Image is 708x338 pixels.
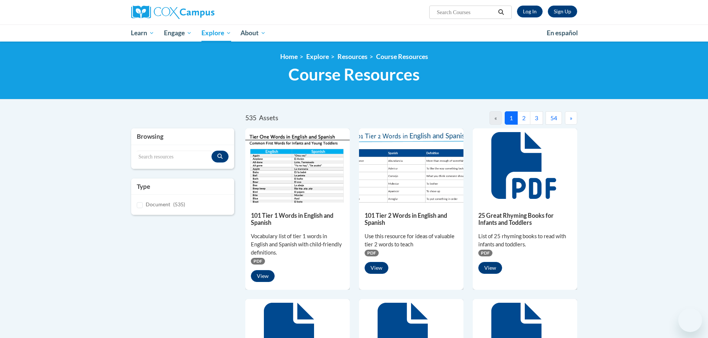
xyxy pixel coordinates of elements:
h5: 101 Tier 2 Words in English and Spanish [365,212,458,226]
a: Explore [306,53,329,60]
a: En español [542,25,583,41]
img: Cox Campus [131,6,214,19]
h3: Type [137,182,229,191]
button: View [251,270,275,282]
span: About [240,29,266,37]
button: Search [495,8,507,17]
a: Course Resources [376,53,428,60]
span: Course Resources [288,65,420,84]
a: Cox Campus [131,6,272,19]
input: Search resources [137,151,212,163]
a: Home [280,53,298,60]
h5: 25 Great Rhyming Books for Infants and Toddlers [478,212,572,226]
button: Search resources [211,151,229,163]
span: PDF [251,258,265,265]
span: (535) [173,201,185,207]
button: Next [565,111,577,125]
a: Log In [517,6,543,17]
button: 3 [530,111,543,125]
span: Learn [131,29,154,37]
img: d35314be-4b7e-462d-8f95-b17e3d3bb747.pdf [245,128,350,203]
span: En español [547,29,578,37]
span: PDF [365,250,379,256]
div: Use this resource for ideas of valuable tier 2 words to teach [365,232,458,249]
span: Explore [201,29,231,37]
button: View [478,262,502,274]
span: Assets [259,114,278,122]
span: » [570,114,572,121]
input: Search Courses [436,8,495,17]
nav: Pagination Navigation [411,111,577,125]
h5: 101 Tier 1 Words in English and Spanish [251,212,344,226]
a: Engage [159,24,197,42]
a: About [236,24,271,42]
a: Learn [126,24,159,42]
button: 1 [505,111,518,125]
button: 54 [546,111,562,125]
a: Register [548,6,577,17]
img: 836e94b2-264a-47ae-9840-fb2574307f3b.pdf [359,128,463,203]
button: View [365,262,388,274]
span: Engage [164,29,192,37]
span: Document [146,201,170,207]
div: Main menu [120,24,588,42]
div: Vocabulary list of tier 1 words in English and Spanish with child-friendly definitions. [251,232,344,257]
iframe: Button to launch messaging window [678,308,702,332]
span: 535 [245,114,256,122]
button: 2 [517,111,530,125]
a: Explore [197,24,236,42]
div: List of 25 rhyming books to read with infants and toddlers. [478,232,572,249]
a: Resources [337,53,368,60]
span: PDF [478,250,492,256]
h3: Browsing [137,132,229,141]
